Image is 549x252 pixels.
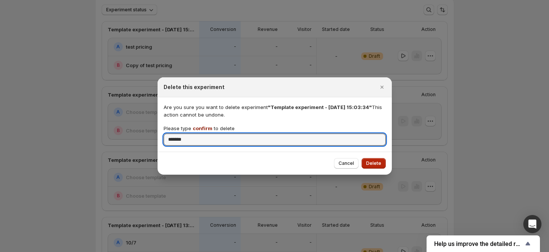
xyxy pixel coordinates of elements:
span: Delete [366,160,381,166]
span: confirm [193,125,212,131]
p: Are you sure you want to delete experiment This action cannot be undone. [164,103,386,118]
button: Cancel [334,158,359,169]
div: Open Intercom Messenger [523,215,541,233]
span: Cancel [339,160,354,166]
button: Show survey - Help us improve the detailed report for A/B campaigns [434,239,532,248]
span: Help us improve the detailed report for A/B campaigns [434,240,523,247]
button: Close [377,82,387,92]
p: Please type to delete [164,124,235,132]
button: Delete [362,158,386,169]
span: "Template experiment - [DATE] 15:03:34" [268,104,372,110]
h2: Delete this experiment [164,83,224,91]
